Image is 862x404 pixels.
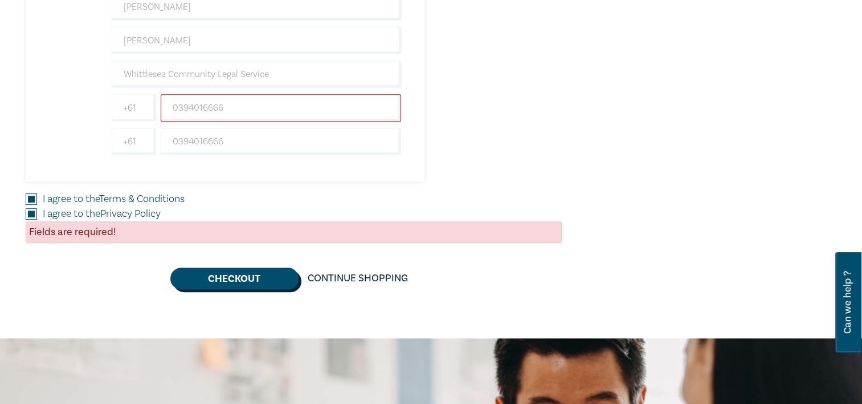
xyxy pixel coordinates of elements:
input: +61 [112,128,156,155]
span: Can we help ? [842,259,853,346]
div: Fields are required! [26,221,562,243]
a: Privacy Policy [100,207,161,220]
label: I agree to the [43,192,185,207]
a: Terms & Conditions [99,192,185,205]
label: I agree to the [43,207,161,221]
input: +61 [112,94,156,122]
input: Company [112,60,402,88]
input: Mobile* [161,94,402,122]
input: Last Name* [112,27,402,54]
a: Continue Shopping [299,268,417,289]
input: Phone [161,128,402,155]
button: Checkout [170,268,299,289]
